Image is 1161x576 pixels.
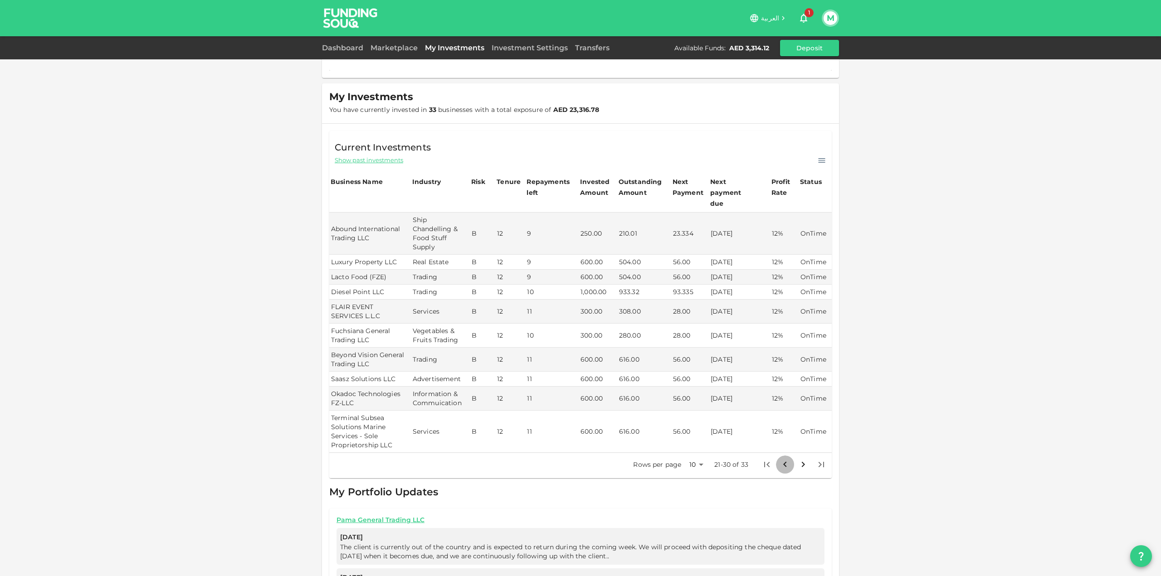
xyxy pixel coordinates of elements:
td: Saasz Solutions LLC [329,372,411,387]
td: 1,000.00 [579,285,617,300]
td: 12 [495,324,525,348]
td: 12% [770,213,799,255]
td: OnTime [799,348,832,372]
td: OnTime [799,324,832,348]
button: M [824,11,837,25]
div: Next Payment [673,176,707,198]
td: 12% [770,285,799,300]
td: [DATE] [709,285,770,300]
td: 12% [770,372,799,387]
span: My Investments [329,91,413,103]
td: 308.00 [617,300,671,324]
td: B [470,387,495,411]
td: Advertisement [411,372,470,387]
td: 11 [525,300,579,324]
td: 504.00 [617,270,671,285]
td: 12% [770,348,799,372]
a: Transfers [571,44,613,52]
td: 11 [525,372,579,387]
td: 600.00 [579,255,617,270]
td: 12 [495,372,525,387]
td: OnTime [799,300,832,324]
td: 9 [525,255,579,270]
div: Risk [471,176,489,187]
td: Services [411,411,470,453]
td: 600.00 [579,411,617,453]
p: Rows per page [633,460,681,469]
div: Business Name [331,176,383,187]
td: 56.00 [671,372,709,387]
span: You have currently invested in businesses with a total exposure of [329,106,600,114]
td: 600.00 [579,387,617,411]
td: 28.00 [671,300,709,324]
div: 10 [685,458,707,471]
td: Lacto Food (FZE) [329,270,411,285]
td: Ship Chandelling & Food Stuff Supply [411,213,470,255]
td: B [470,348,495,372]
td: 616.00 [617,387,671,411]
td: 600.00 [579,348,617,372]
td: 12% [770,324,799,348]
td: FLAIR EVENT SERVICES L.L.C [329,300,411,324]
span: Current Investments [335,140,431,155]
div: Repayments left [527,176,572,198]
div: Outstanding Amount [619,176,664,198]
p: 21-30 of 33 [714,460,748,469]
td: 616.00 [617,372,671,387]
td: 9 [525,213,579,255]
td: 12% [770,255,799,270]
div: Status [800,176,823,187]
td: Vegetables & Fruits Trading [411,324,470,348]
span: [DATE] [340,532,821,543]
td: 12 [495,387,525,411]
td: Real Estate [411,255,470,270]
td: 28.00 [671,324,709,348]
td: 56.00 [671,255,709,270]
td: B [470,300,495,324]
td: [DATE] [709,387,770,411]
strong: 33 [429,106,436,114]
td: OnTime [799,213,832,255]
td: B [470,372,495,387]
td: 12 [495,285,525,300]
div: Profit Rate [771,176,797,198]
td: 12 [495,411,525,453]
td: Okadoc Technologies FZ-LLC [329,387,411,411]
td: 9 [525,270,579,285]
span: العربية [761,14,779,22]
td: B [470,255,495,270]
div: Available Funds : [674,44,726,53]
td: B [470,324,495,348]
div: Industry [412,176,441,187]
td: 93.335 [671,285,709,300]
td: 933.32 [617,285,671,300]
td: B [470,270,495,285]
td: Trading [411,348,470,372]
td: B [470,213,495,255]
td: 250.00 [579,213,617,255]
div: Invested Amount [580,176,616,198]
td: Trading [411,285,470,300]
td: OnTime [799,255,832,270]
td: Abound International Trading LLC [329,213,411,255]
td: [DATE] [709,324,770,348]
td: OnTime [799,285,832,300]
td: [DATE] [709,213,770,255]
span: The client is currently out of the country and is expected to return during the coming week. We w... [340,543,801,560]
td: Information & Commuication [411,387,470,411]
td: 280.00 [617,324,671,348]
button: Deposit [780,40,839,56]
button: Go to previous page [776,455,794,474]
td: 10 [525,324,579,348]
button: question [1130,545,1152,567]
div: AED 3,314.12 [729,44,769,53]
td: 300.00 [579,300,617,324]
td: 10 [525,285,579,300]
td: 12% [770,387,799,411]
a: My Investments [421,44,488,52]
td: Fuchsiana General Trading LLC [329,324,411,348]
td: [DATE] [709,255,770,270]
